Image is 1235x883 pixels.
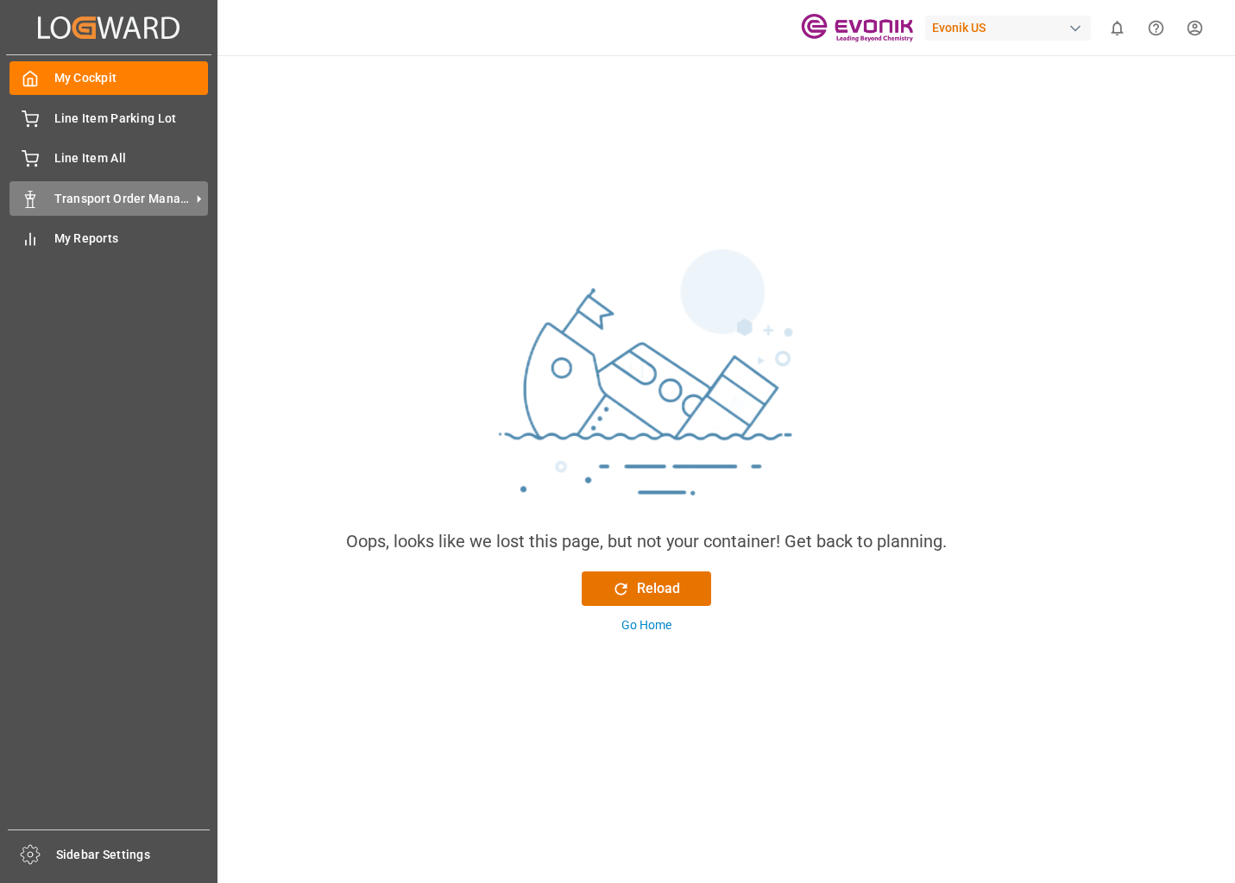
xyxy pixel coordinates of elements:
span: Line Item Parking Lot [54,110,209,128]
span: Transport Order Management [54,190,191,208]
span: Sidebar Settings [56,846,211,864]
button: show 0 new notifications [1098,9,1137,47]
button: Reload [582,571,711,606]
span: My Cockpit [54,69,209,87]
img: Evonik-brand-mark-Deep-Purple-RGB.jpeg_1700498283.jpeg [801,13,913,43]
a: Line Item Parking Lot [9,101,208,135]
span: Line Item All [54,149,209,167]
div: Reload [612,578,680,599]
a: Line Item All [9,142,208,175]
a: My Cockpit [9,61,208,95]
div: Go Home [621,616,671,634]
button: Evonik US [925,11,1098,44]
span: My Reports [54,230,209,248]
div: Oops, looks like we lost this page, but not your container! Get back to planning. [346,528,947,554]
img: sinking_ship.png [388,242,905,528]
button: Go Home [582,616,711,634]
a: My Reports [9,222,208,255]
button: Help Center [1137,9,1175,47]
div: Evonik US [925,16,1091,41]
